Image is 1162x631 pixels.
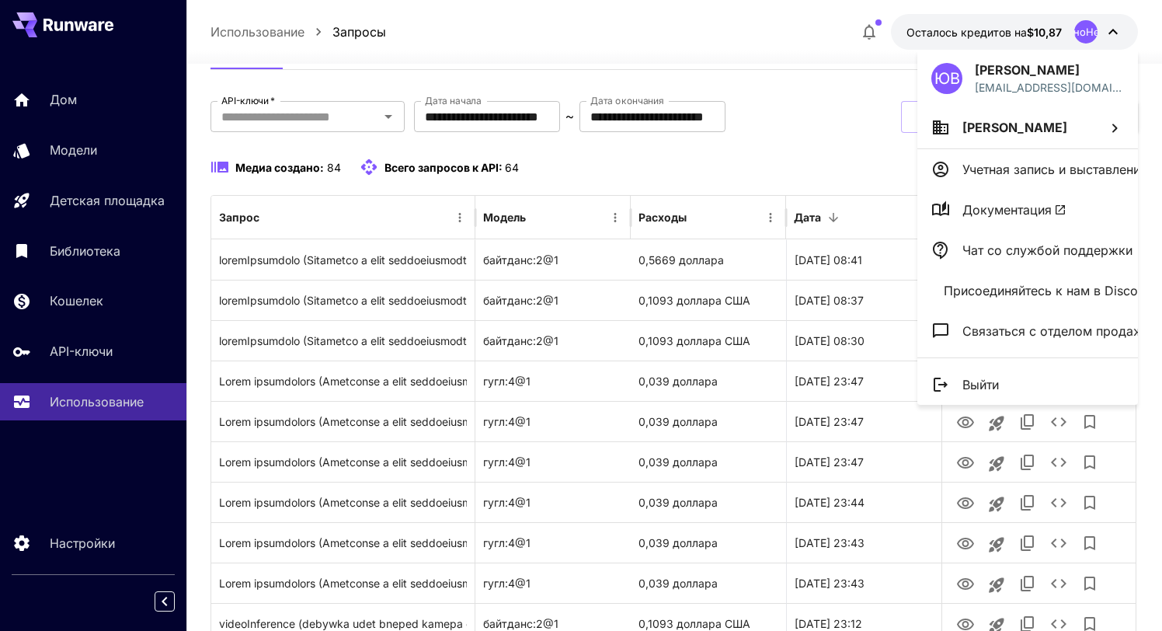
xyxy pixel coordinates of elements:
font: Выйти [962,377,999,392]
font: Связаться с отделом продаж [962,323,1143,339]
button: [PERSON_NAME] [917,106,1138,148]
font: [PERSON_NAME] [962,120,1067,135]
font: Документация [962,202,1052,218]
div: saekzarkho@gmail.com [975,79,1124,96]
font: Присоединяйтесь к нам в Discord [944,283,1150,298]
font: [EMAIL_ADDRESS][DOMAIN_NAME] [975,81,1122,110]
font: ЮВ [934,69,960,88]
font: Чат со службой поддержки [962,242,1132,258]
font: [PERSON_NAME] [975,62,1080,78]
